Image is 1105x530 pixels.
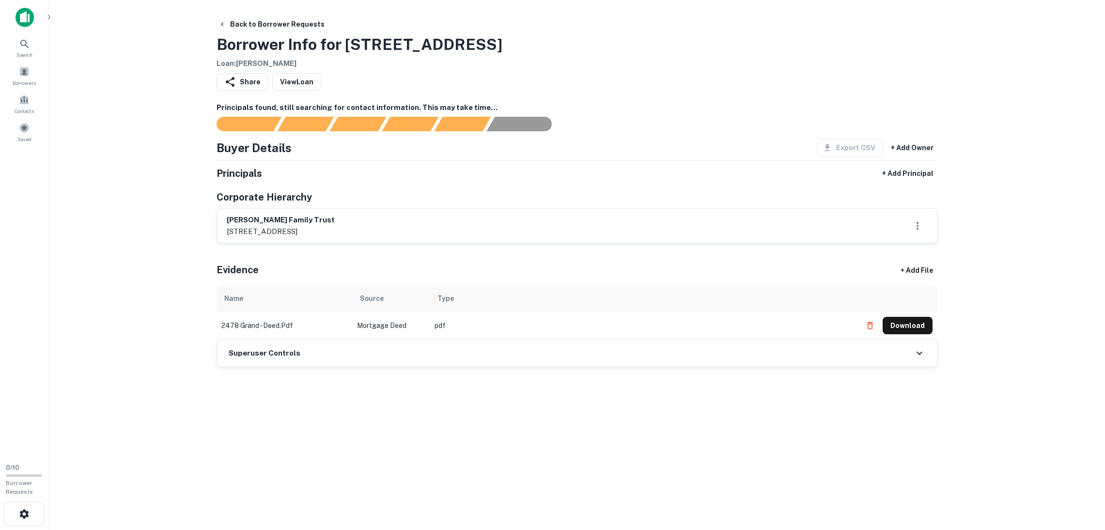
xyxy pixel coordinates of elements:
span: Borrowers [13,79,36,87]
div: Type [437,293,454,304]
th: Type [430,285,856,312]
h4: Buyer Details [217,139,292,156]
h5: Evidence [217,263,259,277]
div: Name [224,293,243,304]
span: Borrower Requests [6,480,33,495]
div: Source [360,293,384,304]
div: AI fulfillment process complete. [487,117,563,131]
button: Share [217,73,268,91]
th: Name [217,285,352,312]
button: Back to Borrower Requests [215,16,328,33]
h6: Superuser Controls [229,348,300,359]
div: Your request is received and processing... [277,117,334,131]
h5: Corporate Hierarchy [217,190,312,204]
td: pdf [430,312,856,339]
a: Contacts [3,91,46,117]
span: Search [16,51,32,59]
h6: Loan : [PERSON_NAME] [217,58,502,69]
a: ViewLoan [272,73,321,91]
span: Contacts [15,107,34,115]
div: Sending borrower request to AI... [205,117,278,131]
button: Download [883,317,933,334]
button: Delete file [861,318,879,333]
div: Principals found, AI now looking for contact information... [382,117,438,131]
h6: Principals found, still searching for contact information. This may take time... [217,102,937,113]
td: 2478 grand - deed.pdf [217,312,352,339]
span: Saved [17,135,31,143]
div: scrollable content [217,285,937,339]
p: [STREET_ADDRESS] [227,226,335,237]
h3: Borrower Info for [STREET_ADDRESS] [217,33,502,56]
h6: [PERSON_NAME] family trust [227,215,335,226]
span: 0 / 10 [6,464,19,471]
button: + Add Owner [887,139,937,156]
a: Search [3,34,46,61]
h5: Principals [217,166,262,181]
div: Documents found, AI parsing details... [329,117,386,131]
img: capitalize-icon.png [16,8,34,27]
div: + Add File [883,262,951,279]
button: + Add Principal [878,165,937,182]
div: Principals found, still searching for contact information. This may take time... [434,117,491,131]
a: Saved [3,119,46,145]
a: Borrowers [3,62,46,89]
th: Source [352,285,430,312]
td: Mortgage Deed [352,312,430,339]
